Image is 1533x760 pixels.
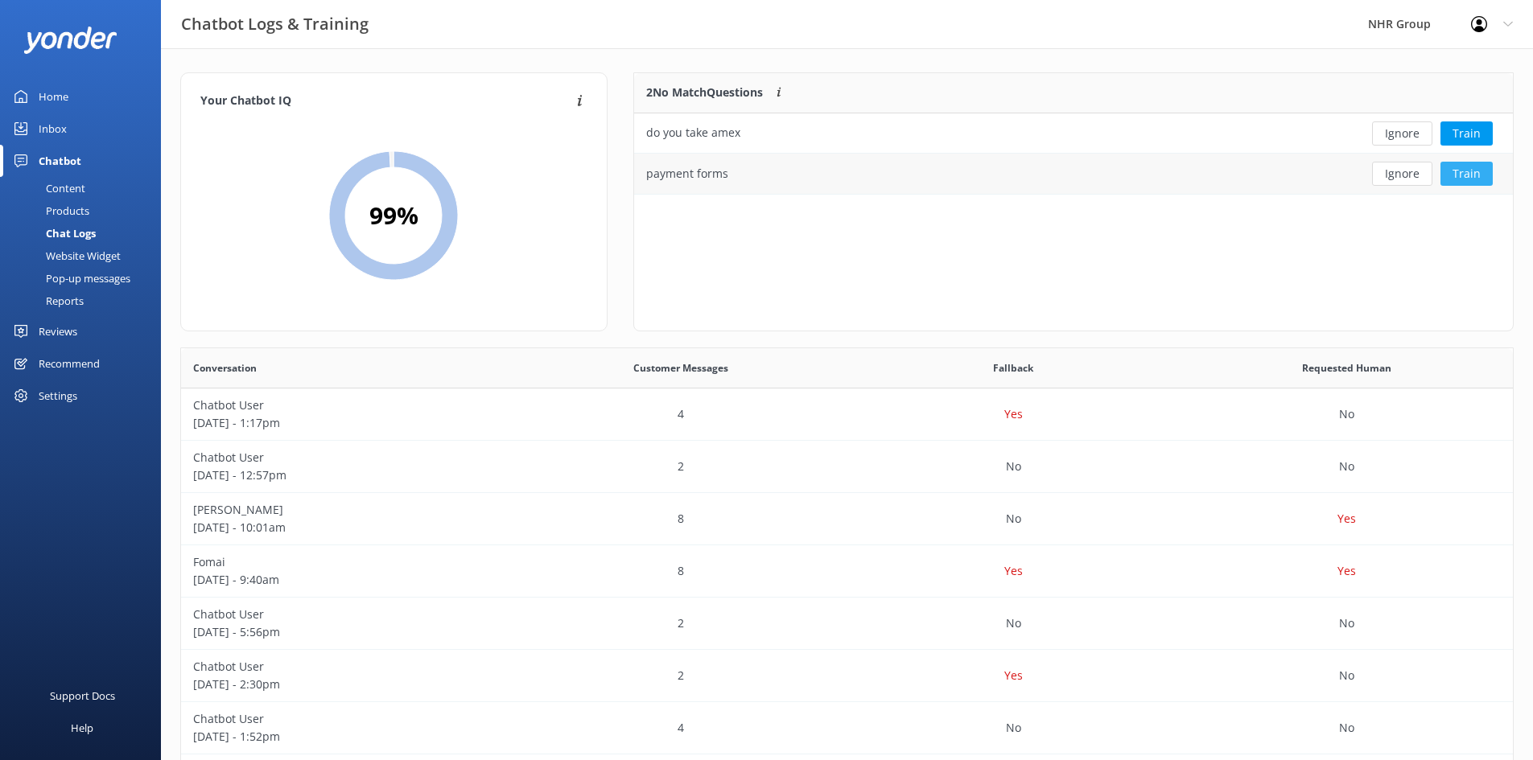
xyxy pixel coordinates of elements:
[181,702,1513,754] div: row
[50,680,115,712] div: Support Docs
[193,449,502,466] p: Chatbot User
[193,466,502,484] p: [DATE] - 12:57pm
[1004,667,1023,684] p: Yes
[193,396,502,414] p: Chatbot User
[10,177,85,199] div: Content
[181,545,1513,598] div: row
[678,667,684,684] p: 2
[71,712,93,744] div: Help
[678,405,684,423] p: 4
[1006,510,1021,528] p: No
[1372,162,1432,186] button: Ignore
[1004,562,1023,580] p: Yes
[193,519,502,536] p: [DATE] - 10:01am
[646,84,763,101] p: 2 No Match Questions
[678,719,684,737] p: 4
[39,80,68,113] div: Home
[1337,562,1356,580] p: Yes
[1006,614,1021,632] p: No
[10,199,161,222] a: Products
[193,623,502,641] p: [DATE] - 5:56pm
[1372,121,1432,146] button: Ignore
[678,510,684,528] p: 8
[39,315,77,347] div: Reviews
[10,199,89,222] div: Products
[634,113,1513,194] div: grid
[24,27,117,53] img: yonder-white-logo.png
[193,606,502,623] p: Chatbot User
[10,244,161,267] a: Website Widget
[181,598,1513,650] div: row
[10,267,161,290] a: Pop-up messages
[193,501,502,519] p: [PERSON_NAME]
[10,290,161,312] a: Reports
[634,154,1513,194] div: row
[200,92,572,110] h4: Your Chatbot IQ
[1004,405,1023,423] p: Yes
[369,196,418,235] h2: 99 %
[10,244,121,267] div: Website Widget
[39,380,77,412] div: Settings
[1440,162,1493,186] button: Train
[633,360,728,376] span: Customer Messages
[181,441,1513,493] div: row
[646,165,728,183] div: payment forms
[634,113,1513,154] div: row
[181,650,1513,702] div: row
[193,360,257,376] span: Conversation
[678,562,684,580] p: 8
[1302,360,1391,376] span: Requested Human
[678,458,684,475] p: 2
[39,145,81,177] div: Chatbot
[181,493,1513,545] div: row
[1339,614,1354,632] p: No
[646,124,740,142] div: do you take amex
[39,113,67,145] div: Inbox
[993,360,1033,376] span: Fallback
[193,676,502,693] p: [DATE] - 2:30pm
[181,388,1513,441] div: row
[193,728,502,746] p: [DATE] - 1:52pm
[1339,458,1354,475] p: No
[1339,405,1354,423] p: No
[1339,719,1354,737] p: No
[1006,719,1021,737] p: No
[10,267,130,290] div: Pop-up messages
[193,658,502,676] p: Chatbot User
[1006,458,1021,475] p: No
[10,222,96,244] div: Chat Logs
[39,347,100,380] div: Recommend
[1339,667,1354,684] p: No
[10,290,84,312] div: Reports
[193,414,502,432] p: [DATE] - 1:17pm
[193,710,502,728] p: Chatbot User
[193,571,502,589] p: [DATE] - 9:40am
[181,11,369,37] h3: Chatbot Logs & Training
[10,177,161,199] a: Content
[1440,121,1493,146] button: Train
[10,222,161,244] a: Chat Logs
[678,614,684,632] p: 2
[193,553,502,571] p: Fomai
[1337,510,1356,528] p: Yes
